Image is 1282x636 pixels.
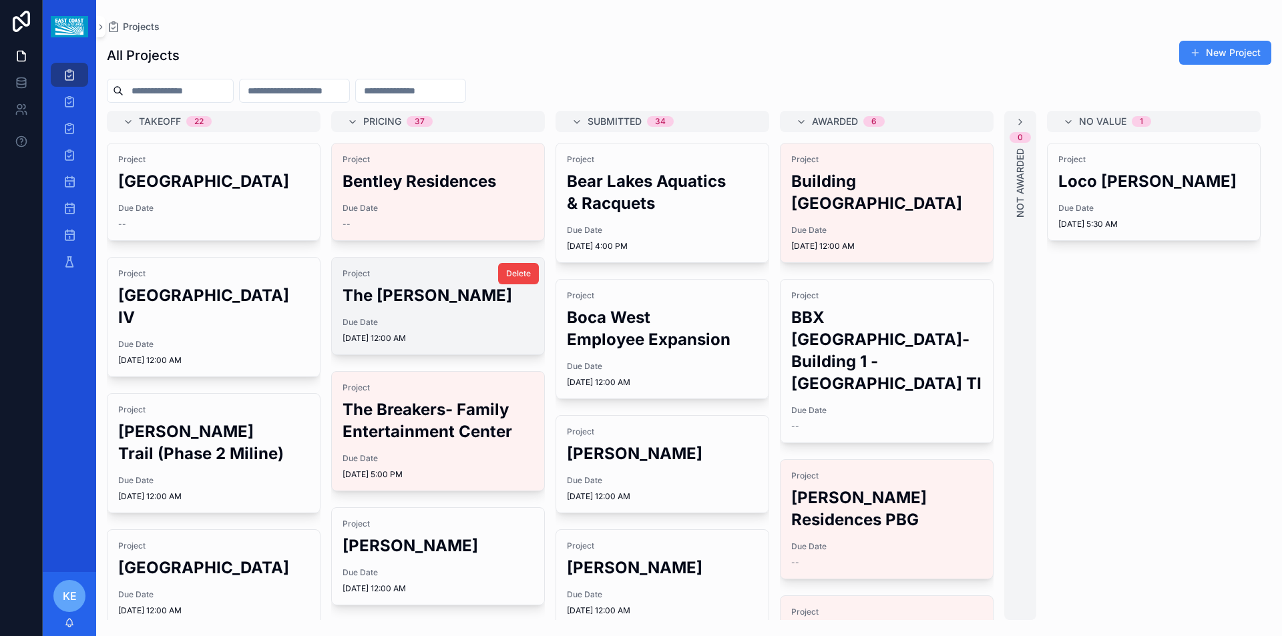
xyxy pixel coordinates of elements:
[123,20,160,33] span: Projects
[118,420,309,464] h2: [PERSON_NAME] Trail (Phase 2 Miline)
[107,143,320,241] a: Project[GEOGRAPHIC_DATA]Due Date--
[343,268,533,279] span: Project
[343,333,533,344] span: [DATE] 12:00 AM
[118,284,309,328] h2: [GEOGRAPHIC_DATA] IV
[343,398,533,442] h2: The Breakers- Family Entertainment Center
[1047,143,1261,241] a: ProjectLoco [PERSON_NAME]Due Date[DATE] 5:30 AM
[1079,115,1126,128] span: No value
[1014,148,1027,218] span: Not Awarded
[567,605,758,616] span: [DATE] 12:00 AM
[415,116,425,127] div: 37
[567,154,758,165] span: Project
[1179,41,1271,65] button: New Project
[567,491,758,502] span: [DATE] 12:00 AM
[331,507,545,605] a: Project[PERSON_NAME]Due Date[DATE] 12:00 AM
[118,219,126,230] span: --
[567,557,758,579] h2: [PERSON_NAME]
[343,203,533,214] span: Due Date
[343,469,533,480] span: [DATE] 5:00 PM
[567,241,758,252] span: [DATE] 4:00 PM
[343,453,533,464] span: Due Date
[1018,132,1023,143] div: 0
[791,154,982,165] span: Project
[118,605,309,616] span: [DATE] 12:00 AM
[63,588,77,604] span: KE
[43,53,96,291] div: scrollable content
[791,405,982,416] span: Due Date
[567,541,758,551] span: Project
[118,589,309,600] span: Due Date
[556,415,769,513] a: Project[PERSON_NAME]Due Date[DATE] 12:00 AM
[791,541,982,552] span: Due Date
[588,115,642,128] span: Submitted
[107,46,180,65] h1: All Projects
[194,116,204,127] div: 22
[118,355,309,366] span: [DATE] 12:00 AM
[118,491,309,502] span: [DATE] 12:00 AM
[107,257,320,377] a: Project[GEOGRAPHIC_DATA] IVDue Date[DATE] 12:00 AM
[343,567,533,578] span: Due Date
[567,589,758,600] span: Due Date
[556,529,769,627] a: Project[PERSON_NAME]Due Date[DATE] 12:00 AM
[1058,154,1249,165] span: Project
[118,541,309,551] span: Project
[1058,203,1249,214] span: Due Date
[567,170,758,214] h2: Bear Lakes Aquatics & Racquets
[655,116,666,127] div: 34
[343,382,533,393] span: Project
[791,290,982,301] span: Project
[791,557,799,568] span: --
[331,257,545,355] a: ProjectThe [PERSON_NAME]Due Date[DATE] 12:00 AMDelete
[780,279,994,443] a: ProjectBBX [GEOGRAPHIC_DATA]-Building 1 - [GEOGRAPHIC_DATA] TIDue Date--
[791,607,982,617] span: Project
[107,529,320,627] a: Project[GEOGRAPHIC_DATA]Due Date[DATE] 12:00 AM
[118,268,309,279] span: Project
[343,317,533,328] span: Due Date
[791,241,982,252] span: [DATE] 12:00 AM
[780,143,994,263] a: ProjectBuilding [GEOGRAPHIC_DATA]Due Date[DATE] 12:00 AM
[1058,219,1249,230] span: [DATE] 5:30 AM
[567,290,758,301] span: Project
[567,426,758,437] span: Project
[567,442,758,464] h2: [PERSON_NAME]
[791,421,799,432] span: --
[567,306,758,350] h2: Boca West Employee Expansion
[51,16,87,37] img: App logo
[343,519,533,529] span: Project
[107,393,320,513] a: Project[PERSON_NAME] Trail (Phase 2 Miline)Due Date[DATE] 12:00 AM
[331,143,545,241] a: ProjectBentley ResidencesDue Date--
[556,143,769,263] a: ProjectBear Lakes Aquatics & RacquetsDue Date[DATE] 4:00 PM
[118,170,309,192] h2: [GEOGRAPHIC_DATA]
[780,459,994,579] a: Project[PERSON_NAME] Residences PBGDue Date--
[343,284,533,306] h2: The [PERSON_NAME]
[343,170,533,192] h2: Bentley Residences
[812,115,858,128] span: Awarded
[363,115,401,128] span: Pricing
[1058,170,1249,192] h2: Loco [PERSON_NAME]
[791,225,982,236] span: Due Date
[118,475,309,486] span: Due Date
[567,475,758,486] span: Due Date
[506,268,531,279] span: Delete
[1140,116,1143,127] div: 1
[567,377,758,388] span: [DATE] 12:00 AM
[118,203,309,214] span: Due Date
[343,154,533,165] span: Project
[791,470,982,481] span: Project
[331,371,545,491] a: ProjectThe Breakers- Family Entertainment CenterDue Date[DATE] 5:00 PM
[343,219,351,230] span: --
[118,154,309,165] span: Project
[791,487,982,531] h2: [PERSON_NAME] Residences PBG
[556,279,769,399] a: ProjectBoca West Employee ExpansionDue Date[DATE] 12:00 AM
[118,404,309,415] span: Project
[567,361,758,372] span: Due Date
[139,115,181,128] span: Takeoff
[498,263,539,284] button: Delete
[118,339,309,350] span: Due Date
[791,170,982,214] h2: Building [GEOGRAPHIC_DATA]
[107,20,160,33] a: Projects
[118,557,309,579] h2: [GEOGRAPHIC_DATA]
[791,306,982,394] h2: BBX [GEOGRAPHIC_DATA]-Building 1 - [GEOGRAPHIC_DATA] TI
[343,583,533,594] span: [DATE] 12:00 AM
